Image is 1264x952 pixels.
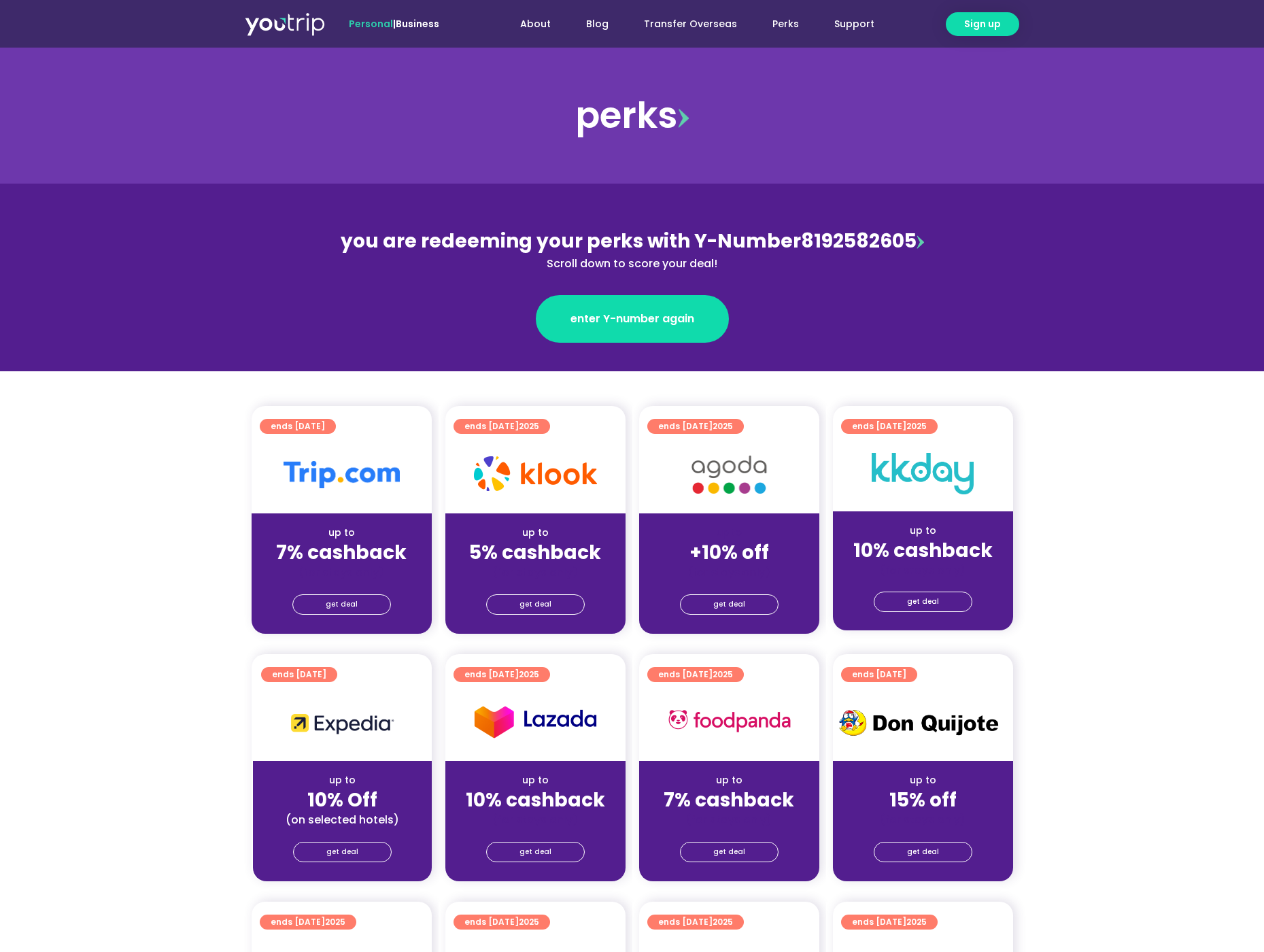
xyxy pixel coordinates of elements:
span: Personal [349,17,393,31]
span: ends [DATE] [852,667,906,682]
a: Business [396,17,439,31]
nav: Menu [476,12,892,37]
strong: 15% off [889,787,957,813]
span: 2025 [519,420,539,432]
div: (for stays only) [844,563,1002,577]
span: ends [DATE] [658,915,733,930]
div: up to [456,526,615,540]
span: get deal [326,595,358,614]
span: up to [717,526,742,539]
strong: 10% cashback [853,537,993,564]
span: ends [DATE] [271,915,345,930]
span: ends [DATE] [272,667,326,682]
span: get deal [519,843,551,862]
a: ends [DATE]2025 [841,915,938,930]
a: Sign up [946,12,1019,36]
span: 2025 [713,420,733,432]
div: 8192582605 [337,227,927,272]
a: ends [DATE]2025 [647,915,744,930]
span: get deal [713,595,745,614]
span: 2025 [713,668,733,680]
a: ends [DATE]2025 [454,915,550,930]
span: ends [DATE] [852,419,927,434]
span: ends [DATE] [271,419,325,434]
a: Support [817,12,892,37]
span: 2025 [519,668,539,680]
strong: 7% cashback [276,539,407,566]
div: up to [264,773,421,787]
strong: 10% Off [307,787,377,813]
div: Scroll down to score your deal! [337,256,927,272]
span: get deal [907,592,939,611]
span: 2025 [906,420,927,432]
a: get deal [486,594,585,615]
span: ends [DATE] [852,915,927,930]
a: ends [DATE]2025 [647,667,744,682]
a: ends [DATE]2025 [454,419,550,434]
span: 2025 [713,916,733,928]
span: ends [DATE] [464,915,539,930]
strong: +10% off [689,539,769,566]
div: (for stays only) [456,565,615,579]
div: (for stays only) [262,565,421,579]
a: Transfer Overseas [626,12,755,37]
span: | [349,17,439,31]
a: get deal [293,842,392,862]
div: up to [262,526,421,540]
a: get deal [874,592,972,612]
span: get deal [519,595,551,614]
strong: 10% cashback [466,787,605,813]
div: up to [650,773,808,787]
div: (on selected hotels) [264,813,421,827]
div: (for stays only) [650,813,808,827]
a: ends [DATE]2025 [454,667,550,682]
a: ends [DATE]2025 [647,419,744,434]
div: up to [456,773,615,787]
a: Blog [568,12,626,37]
a: ends [DATE]2025 [841,419,938,434]
div: (for stays only) [456,813,615,827]
span: Sign up [964,17,1001,31]
span: 2025 [325,916,345,928]
span: 2025 [906,916,927,928]
span: ends [DATE] [464,419,539,434]
a: enter Y-number again [536,295,729,343]
a: ends [DATE] [260,419,336,434]
a: Perks [755,12,817,37]
a: get deal [680,842,779,862]
a: ends [DATE] [261,667,337,682]
span: 2025 [519,916,539,928]
div: (for stays only) [844,813,1002,827]
a: get deal [292,594,391,615]
div: up to [844,773,1002,787]
strong: 5% cashback [469,539,601,566]
strong: 7% cashback [664,787,794,813]
span: ends [DATE] [464,667,539,682]
div: up to [844,524,1002,538]
a: get deal [486,842,585,862]
a: ends [DATE] [841,667,917,682]
a: About [502,12,568,37]
a: get deal [680,594,779,615]
a: ends [DATE]2025 [260,915,356,930]
span: get deal [907,843,939,862]
a: get deal [874,842,972,862]
span: get deal [326,843,358,862]
span: get deal [713,843,745,862]
span: enter Y-number again [570,311,694,327]
div: (for stays only) [650,565,808,579]
span: ends [DATE] [658,419,733,434]
span: ends [DATE] [658,667,733,682]
span: you are redeeming your perks with Y-Number [341,228,801,254]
